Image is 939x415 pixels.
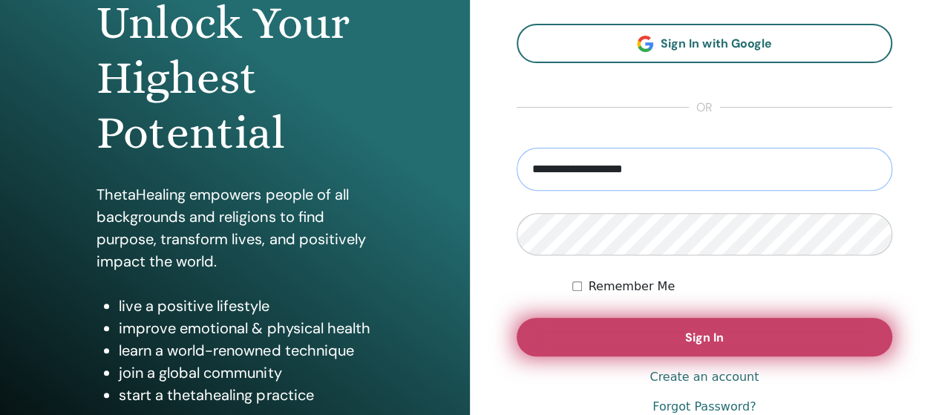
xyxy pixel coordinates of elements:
label: Remember Me [588,278,675,295]
p: ThetaHealing empowers people of all backgrounds and religions to find purpose, transform lives, a... [96,183,373,272]
button: Sign In [517,318,893,356]
li: join a global community [119,362,373,384]
li: improve emotional & physical health [119,317,373,339]
a: Sign In with Google [517,24,893,63]
span: Sign In with Google [661,36,771,51]
li: live a positive lifestyle [119,295,373,317]
div: Keep me authenticated indefinitely or until I manually logout [572,278,892,295]
span: or [689,99,720,117]
li: learn a world-renowned technique [119,339,373,362]
a: Create an account [650,368,759,386]
span: Sign In [685,330,724,345]
li: start a thetahealing practice [119,384,373,406]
